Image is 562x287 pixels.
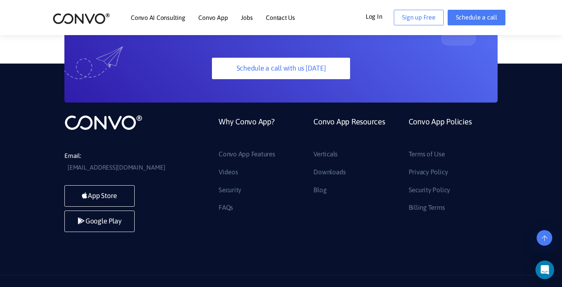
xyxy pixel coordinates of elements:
a: Videos [219,166,238,179]
img: logo_not_found [64,114,142,131]
a: Schedule a call with us [DATE] [212,58,350,79]
a: Schedule a call [448,10,505,25]
a: Google Play [64,211,135,232]
a: Terms of Use [409,148,445,161]
a: Jobs [241,14,253,21]
a: Convo App Resources [313,114,385,148]
a: Why Convo App? [219,114,275,148]
img: logo_2.png [53,12,110,25]
a: Blog [313,184,326,197]
a: App Store [64,185,135,207]
a: Convo AI Consulting [131,14,185,21]
a: Convo App Features [219,148,275,161]
a: Convo App Policies [409,114,472,148]
a: Security [219,184,241,197]
a: Privacy Policy [409,166,448,179]
a: Billing Terms [409,202,445,214]
div: Footer [213,114,498,220]
a: Contact Us [266,14,295,21]
a: FAQs [219,202,233,214]
a: Log In [366,10,394,22]
a: [EMAIL_ADDRESS][DOMAIN_NAME] [68,162,165,174]
div: Open Intercom Messenger [535,260,554,279]
a: Downloads [313,166,346,179]
li: Email: [64,150,181,174]
a: Convo App [198,14,228,21]
a: Verticals [313,148,338,161]
a: Security Policy [409,184,450,197]
a: Sign up Free [394,10,443,25]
